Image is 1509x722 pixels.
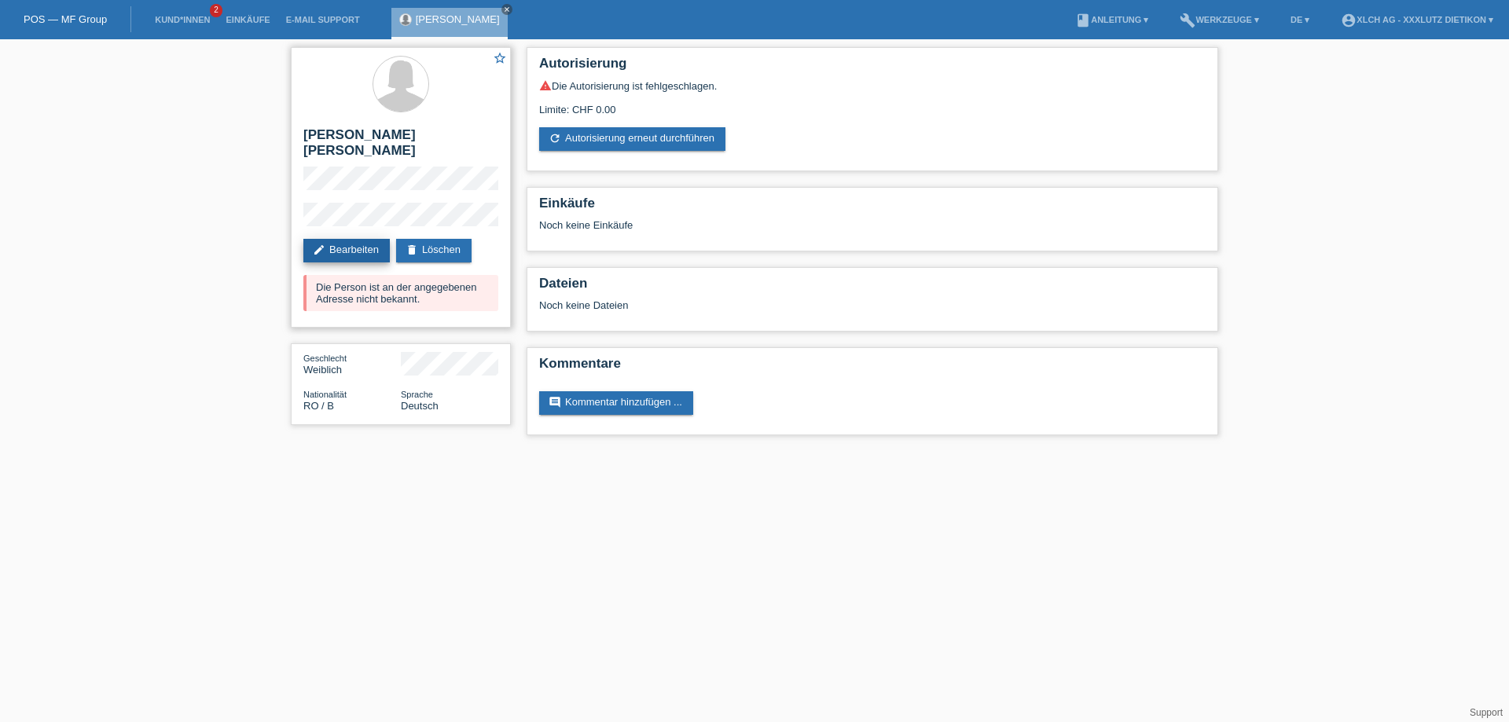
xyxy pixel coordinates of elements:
a: Kund*innen [147,15,218,24]
h2: Dateien [539,276,1206,299]
div: Die Autorisierung ist fehlgeschlagen. [539,79,1206,92]
div: Weiblich [303,352,401,376]
a: star_border [493,51,507,68]
a: buildWerkzeuge ▾ [1172,15,1267,24]
a: account_circleXLCH AG - XXXLutz Dietikon ▾ [1333,15,1501,24]
a: [PERSON_NAME] [416,13,500,25]
i: star_border [493,51,507,65]
h2: Autorisierung [539,56,1206,79]
i: close [503,5,511,13]
span: Sprache [401,390,433,399]
i: warning [539,79,552,92]
i: edit [313,244,325,256]
div: Die Person ist an der angegebenen Adresse nicht bekannt. [303,275,498,311]
a: refreshAutorisierung erneut durchführen [539,127,725,151]
i: build [1180,13,1195,28]
i: refresh [549,132,561,145]
a: editBearbeiten [303,239,390,262]
i: book [1075,13,1091,28]
a: commentKommentar hinzufügen ... [539,391,693,415]
a: Einkäufe [218,15,277,24]
a: Support [1470,707,1503,718]
a: close [501,4,512,15]
a: POS — MF Group [24,13,107,25]
a: E-Mail Support [278,15,368,24]
div: Noch keine Einkäufe [539,219,1206,243]
h2: Kommentare [539,356,1206,379]
i: comment [549,396,561,409]
h2: Einkäufe [539,196,1206,219]
div: Noch keine Dateien [539,299,1019,311]
a: DE ▾ [1283,15,1317,24]
span: Geschlecht [303,354,347,363]
i: account_circle [1341,13,1357,28]
span: Nationalität [303,390,347,399]
div: Limite: CHF 0.00 [539,92,1206,115]
span: Deutsch [401,400,439,412]
a: bookAnleitung ▾ [1067,15,1156,24]
a: deleteLöschen [396,239,472,262]
h2: [PERSON_NAME] [PERSON_NAME] [303,127,498,167]
i: delete [406,244,418,256]
span: Rumänien / B / 07.08.2019 [303,400,334,412]
span: 2 [210,4,222,17]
